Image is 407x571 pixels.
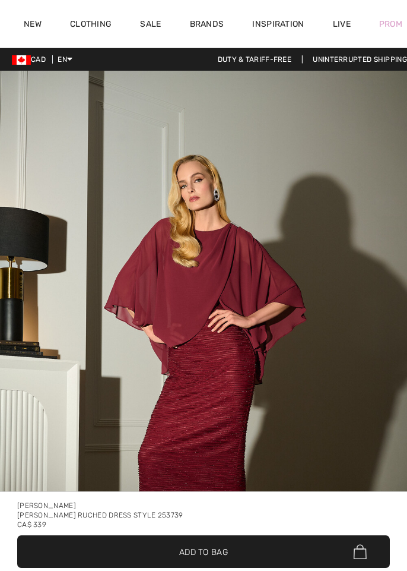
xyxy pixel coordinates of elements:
[70,19,112,31] a: Clothing
[58,55,72,64] span: EN
[140,19,161,31] a: Sale
[252,19,304,31] span: Inspiration
[333,18,351,30] a: Live
[12,55,50,64] span: CAD
[379,18,402,30] a: Prom
[17,520,46,529] span: CA$ 339
[190,19,224,31] a: Brands
[17,510,390,520] div: [PERSON_NAME] Ruched Dress Style 253739
[17,501,390,510] div: [PERSON_NAME]
[354,544,367,560] img: Bag.svg
[179,545,228,558] span: Add to Bag
[17,535,390,568] button: Add to Bag
[12,55,31,65] img: Canadian Dollar
[24,19,42,31] a: New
